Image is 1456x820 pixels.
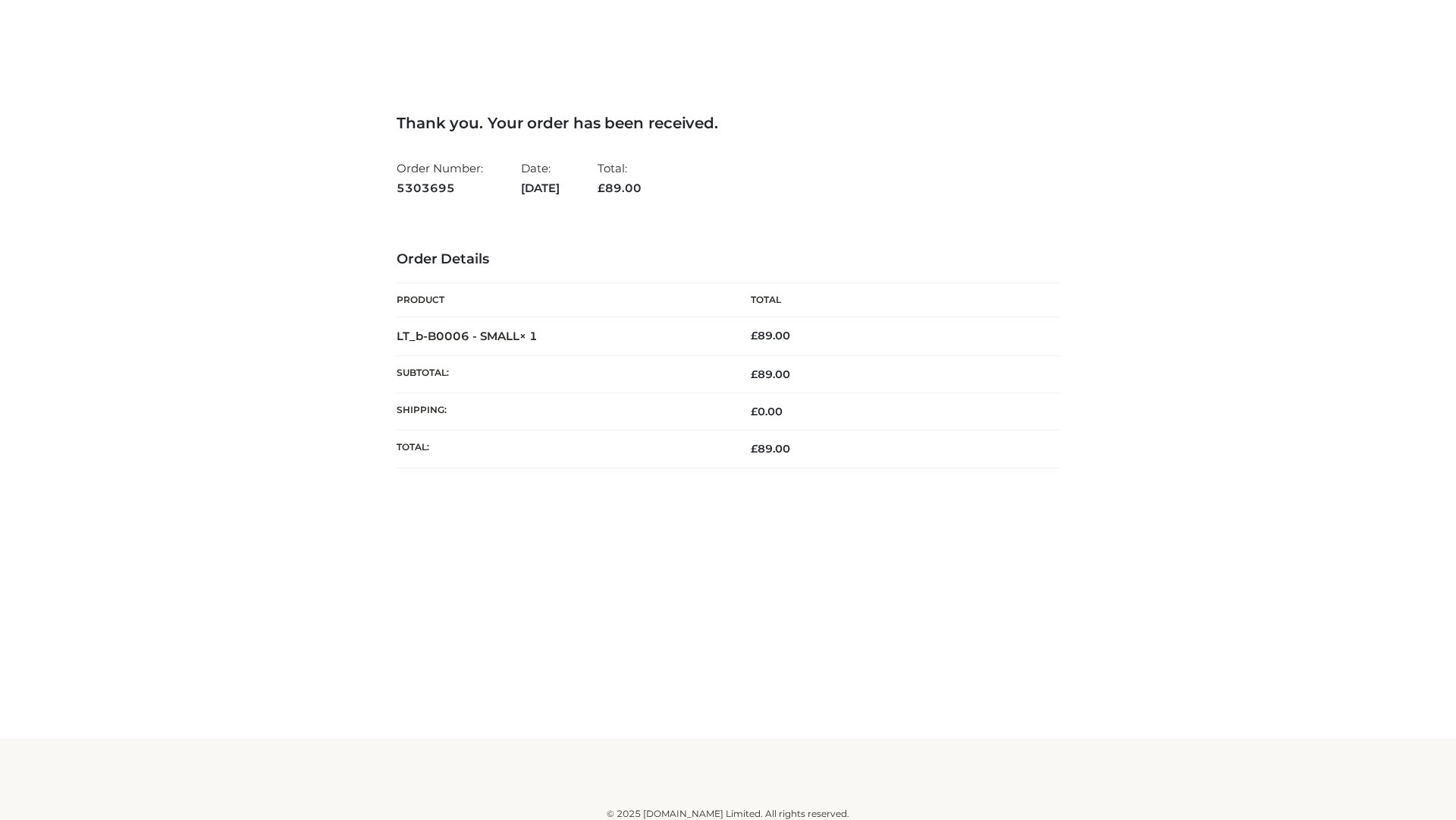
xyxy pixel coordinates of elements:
[751,367,758,381] span: £
[521,178,560,198] strong: [DATE]
[397,329,538,343] strong: LT_b-B0006 - SMALL
[751,405,758,418] span: £
[397,355,728,393] th: Subtotal:
[728,283,1059,317] th: Total
[751,442,790,456] span: 89.00
[397,178,483,198] strong: 5303695
[397,430,728,468] th: Total:
[751,329,758,342] span: £
[598,181,605,195] span: £
[519,329,538,343] strong: × 1
[397,251,1059,268] h3: Order Details
[751,367,790,381] span: 89.00
[397,114,1059,132] h3: Thank you. Your order has been received.
[598,155,642,201] li: Total:
[751,405,783,418] bdi: 0.00
[751,442,758,456] span: £
[397,393,728,430] th: Shipping:
[521,155,560,201] li: Date:
[397,155,483,201] li: Order Number:
[751,329,790,342] bdi: 89.00
[397,283,728,317] th: Product
[598,181,642,195] span: 89.00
